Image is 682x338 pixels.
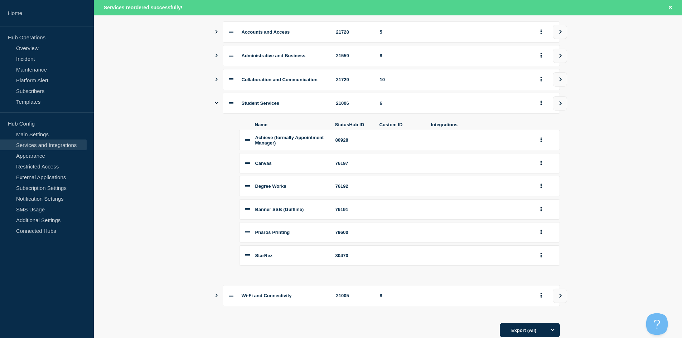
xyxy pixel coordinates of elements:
[335,207,371,212] div: 76191
[215,285,218,306] button: Show services
[215,69,218,90] button: Show services
[553,49,567,63] button: view group
[336,101,371,106] div: 21006
[646,313,668,335] iframe: Help Scout Beacon - Open
[380,77,528,82] div: 10
[537,134,546,146] button: group actions
[255,122,327,127] span: Name
[215,21,218,43] button: Show services
[336,77,371,82] div: 21729
[537,227,546,238] button: group actions
[255,207,304,212] span: Banner SSB (Gulfline)
[537,26,546,38] button: group actions
[242,77,318,82] span: Collaboration and Communication
[255,135,324,146] span: Achieve (formally Appointment Manager)
[546,323,560,337] button: Options
[379,122,422,127] span: Custom ID
[537,74,546,85] button: group actions
[500,323,560,337] button: Export (All)
[242,293,292,298] span: Wi-Fi and Connectivity
[242,53,305,58] span: Administrative and Business
[336,53,371,58] div: 21559
[335,137,371,143] div: 80928
[553,72,567,87] button: view group
[335,122,371,127] span: StatusHub ID
[537,50,546,61] button: group actions
[335,253,371,258] div: 80470
[537,290,546,301] button: group actions
[537,98,546,109] button: group actions
[380,53,528,58] div: 8
[242,101,280,106] span: Student Services
[537,181,546,192] button: group actions
[255,183,286,189] span: Degree Works
[335,161,371,166] div: 76197
[537,158,546,169] button: group actions
[242,29,290,35] span: Accounts and Access
[380,101,528,106] div: 6
[380,293,528,298] div: 8
[553,96,567,111] button: view group
[336,29,371,35] div: 21728
[215,45,218,66] button: Show services
[104,5,182,10] span: Services reordered successfully!
[255,161,272,166] span: Canvas
[255,253,272,258] span: StarRez
[336,293,371,298] div: 21005
[537,204,546,215] button: group actions
[431,122,528,127] span: Integrations
[335,183,371,189] div: 76192
[255,230,290,235] span: Pharos Printing
[335,230,371,235] div: 79600
[380,29,528,35] div: 5
[215,93,218,114] button: Show services
[537,250,546,261] button: group actions
[666,4,675,12] button: Close banner
[553,289,567,303] button: view group
[553,25,567,39] button: view group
